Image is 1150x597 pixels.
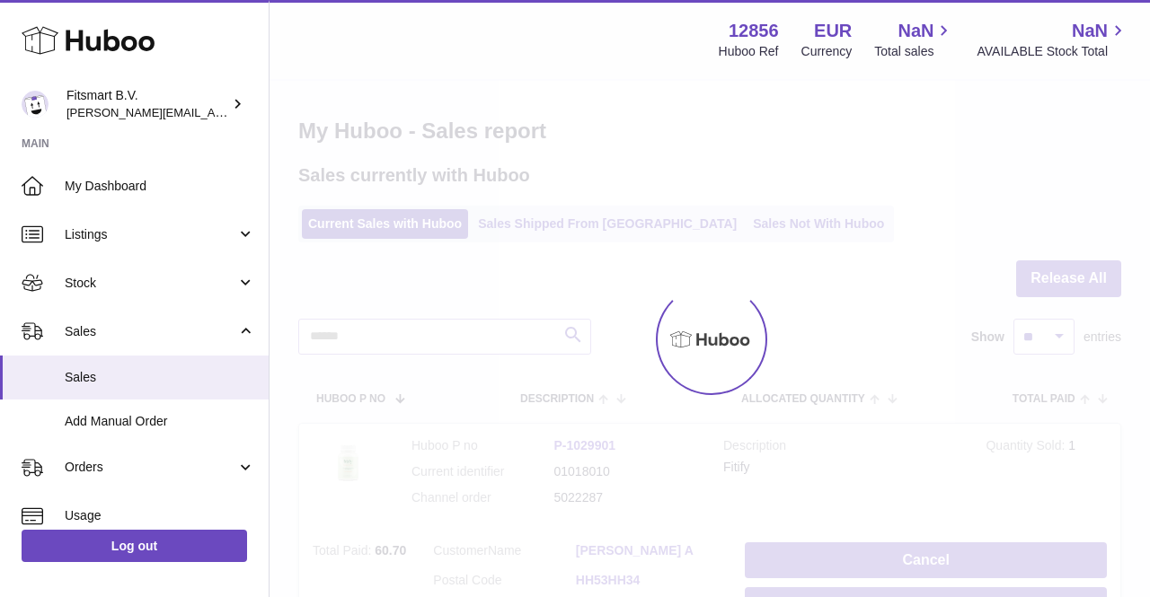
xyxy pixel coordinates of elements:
span: My Dashboard [65,178,255,195]
span: Usage [65,507,255,524]
span: Listings [65,226,236,243]
span: Stock [65,275,236,292]
a: Log out [22,530,247,562]
span: Orders [65,459,236,476]
span: Total sales [874,43,954,60]
div: Huboo Ref [719,43,779,60]
span: Sales [65,323,236,340]
strong: 12856 [729,19,779,43]
span: Sales [65,369,255,386]
a: NaN Total sales [874,19,954,60]
span: NaN [1072,19,1108,43]
span: Add Manual Order [65,413,255,430]
img: jonathan@leaderoo.com [22,91,49,118]
strong: EUR [814,19,852,43]
div: Currency [801,43,853,60]
span: AVAILABLE Stock Total [977,43,1128,60]
a: NaN AVAILABLE Stock Total [977,19,1128,60]
span: [PERSON_NAME][EMAIL_ADDRESS][DOMAIN_NAME] [66,105,360,119]
span: NaN [898,19,933,43]
div: Fitsmart B.V. [66,87,228,121]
